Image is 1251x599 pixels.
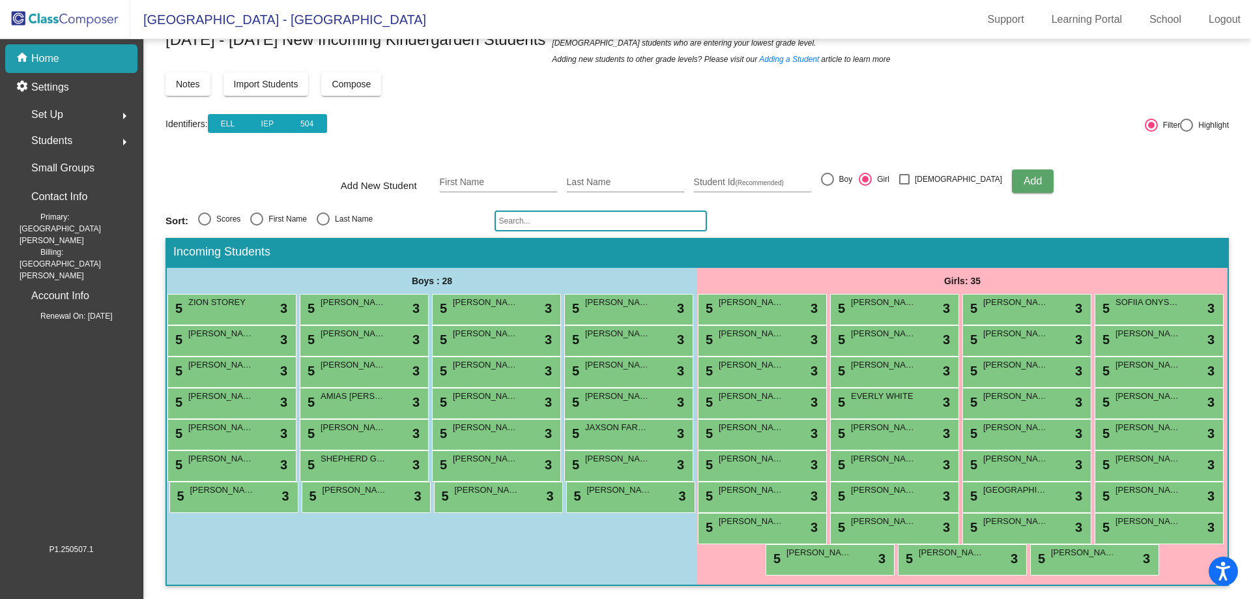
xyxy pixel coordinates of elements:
[165,29,545,50] span: [DATE] - [DATE] New Incoming Kindergarden Students
[878,549,885,568] span: 3
[851,484,916,497] span: [PERSON_NAME]
[20,211,137,246] span: Primary: [GEOGRAPHIC_DATA][PERSON_NAME]
[983,452,1048,465] span: [PERSON_NAME]
[173,245,270,259] span: Incoming Students
[174,489,184,503] span: 5
[835,395,845,409] span: 5
[165,212,485,229] mat-radio-group: Select an option
[967,364,977,378] span: 5
[263,213,307,225] div: First Name
[208,114,248,133] button: ELL
[545,424,552,443] span: 3
[437,301,447,315] span: 5
[412,299,420,318] span: 3
[967,332,977,347] span: 5
[188,327,253,340] span: [PERSON_NAME]
[835,489,845,503] span: 5
[967,489,977,503] span: 5
[453,327,518,340] span: [PERSON_NAME]
[786,546,852,559] span: [PERSON_NAME]
[1012,169,1054,193] button: Add
[569,332,579,347] span: 5
[280,392,287,412] span: 3
[412,455,420,475] span: 3
[719,452,784,465] span: [PERSON_NAME]
[1099,364,1110,378] span: 5
[1115,452,1181,465] span: [PERSON_NAME]
[130,9,426,30] span: [GEOGRAPHIC_DATA] - [GEOGRAPHIC_DATA]
[983,327,1048,340] span: [PERSON_NAME]
[412,361,420,381] span: 3
[453,390,518,403] span: [PERSON_NAME]
[281,486,289,506] span: 3
[1051,546,1116,559] span: [PERSON_NAME]
[437,395,447,409] span: 5
[304,332,315,347] span: 5
[1115,296,1181,309] span: SOFIIA ONYSHCHUK
[1075,299,1082,318] span: 3
[943,455,950,475] span: 3
[702,301,713,315] span: 5
[587,484,652,497] span: [PERSON_NAME]
[677,424,684,443] span: 3
[811,392,818,412] span: 3
[304,395,315,409] span: 5
[188,390,253,403] span: [PERSON_NAME]
[585,358,650,372] span: [PERSON_NAME] [PERSON_NAME]
[1115,327,1181,340] span: [PERSON_NAME]
[545,361,552,381] span: 3
[835,520,845,534] span: 5
[453,296,518,309] span: [PERSON_NAME]
[20,310,112,322] span: Renewal On: [DATE]
[811,361,818,381] span: 3
[571,489,581,503] span: 5
[165,215,188,227] span: Sort:
[1099,520,1110,534] span: 5
[811,330,818,349] span: 3
[1024,175,1042,186] span: Add
[20,246,137,282] span: Billing: [GEOGRAPHIC_DATA][PERSON_NAME]
[545,455,552,475] span: 3
[1099,489,1110,503] span: 5
[1075,330,1082,349] span: 3
[172,395,182,409] span: 5
[678,486,685,506] span: 3
[811,424,818,443] span: 3
[1035,551,1045,566] span: 5
[280,455,287,475] span: 3
[453,452,518,465] span: [PERSON_NAME]
[719,327,784,340] span: [PERSON_NAME]
[585,421,650,434] span: JAXSON FARRANT
[697,268,1228,294] div: Girls: 35
[341,178,430,194] span: Add New Student
[304,458,315,472] span: 5
[1207,424,1215,443] span: 3
[983,358,1048,372] span: [PERSON_NAME]
[702,364,713,378] span: 5
[1115,390,1181,403] span: [PERSON_NAME]
[304,364,315,378] span: 5
[31,132,72,150] span: Students
[677,361,684,381] span: 3
[165,72,210,96] button: Notes
[835,332,845,347] span: 5
[851,515,916,528] span: [PERSON_NAME]
[835,458,845,472] span: 5
[677,455,684,475] span: 3
[172,426,182,441] span: 5
[1207,518,1215,537] span: 3
[943,330,950,349] span: 3
[117,108,132,124] mat-icon: arrow_right
[31,106,63,124] span: Set Up
[172,332,182,347] span: 5
[585,296,650,309] span: [PERSON_NAME]
[1075,455,1082,475] span: 3
[569,301,579,315] span: 5
[1207,486,1215,506] span: 3
[983,515,1048,528] span: [PERSON_NAME]
[280,424,287,443] span: 3
[1207,392,1215,412] span: 3
[247,114,287,133] button: IEP
[190,484,255,497] span: [PERSON_NAME] [PERSON_NAME]
[677,299,684,318] span: 3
